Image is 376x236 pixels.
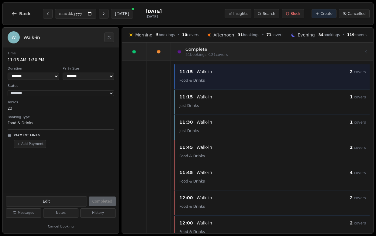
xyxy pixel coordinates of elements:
span: 11:15 [179,69,193,75]
span: Food & Drinks [179,230,205,234]
p: Walk-in [197,220,212,226]
span: covers [354,221,366,225]
span: [DATE] [146,8,162,14]
span: covers [354,70,366,74]
span: Insights [233,11,248,16]
button: Cancelled [339,9,370,18]
span: 2 [350,221,353,225]
dt: Party Size [63,66,114,71]
span: 1 [350,120,353,125]
button: Next day [99,9,109,19]
span: 2 [350,145,353,150]
span: covers [266,32,283,37]
button: Edit [6,196,87,207]
span: Food & Drinks [179,204,205,209]
span: covers [354,95,366,99]
span: Back [19,12,31,16]
div: W [8,31,20,43]
dt: Booking Type [8,115,114,120]
span: bookings [319,32,340,37]
button: Back [6,6,36,21]
span: Just Drinks [179,104,199,108]
span: 71 [266,33,271,37]
span: 31 [238,33,243,37]
span: 10 [182,33,187,37]
button: Create [312,9,336,18]
span: Just Drinks [179,129,199,133]
span: 4 [350,170,353,175]
span: Block [291,11,300,16]
span: bookings [238,32,259,37]
p: Payment Links [14,133,40,138]
button: Close [104,32,114,42]
button: Add Payment [14,140,46,148]
span: bookings [156,32,175,37]
span: 11:45 [179,144,193,150]
span: • [178,32,180,37]
p: Walk-in [197,119,212,125]
button: Previous day [43,9,53,19]
p: Walk-in [197,69,212,75]
dt: Time [8,51,114,56]
button: Cancel Booking [6,223,116,231]
span: • [342,32,344,37]
span: covers [182,32,199,37]
span: 12:00 [179,220,193,226]
dd: Food & Drinks [8,120,114,126]
span: 2 [350,195,353,200]
span: 119 [347,33,354,37]
span: covers [347,32,367,37]
span: Food & Drinks [179,154,205,158]
button: Notes [43,208,79,218]
dd: 23 [8,106,114,111]
span: 5 [156,33,159,37]
dd: 11:15 AM – 1:30 PM [8,57,114,63]
p: Walk-in [197,144,212,150]
button: Insights [225,9,252,18]
span: 34 [319,33,324,37]
span: Evening [298,32,315,38]
h2: Walk-in [23,34,101,40]
p: Walk-in [197,94,212,100]
button: Messages [6,208,41,218]
span: Create [320,11,333,16]
span: • [262,32,264,37]
span: covers [354,145,366,150]
span: covers [354,171,366,175]
dt: Tables [8,100,114,105]
span: 12:00 [179,195,193,201]
button: History [80,208,116,218]
span: 1 [350,94,353,99]
span: 2 [350,69,353,74]
button: Block [282,9,304,18]
span: 11:15 [179,94,193,100]
span: Afternoon [213,32,234,38]
span: 11:30 [179,119,193,125]
span: covers [354,196,366,200]
p: Walk-in [197,195,212,201]
span: Cancelled [348,11,366,16]
dt: Status [8,84,114,89]
p: Walk-in [197,169,212,176]
span: Morning [135,32,153,38]
span: covers [354,120,366,125]
span: Food & Drinks [179,78,205,83]
dt: Duration [8,66,59,71]
span: Search [263,11,275,16]
span: Food & Drinks [179,179,205,183]
span: 11:45 [179,169,193,176]
button: Search [254,9,279,18]
span: [DATE] [146,14,162,19]
button: [DATE] [111,9,133,19]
